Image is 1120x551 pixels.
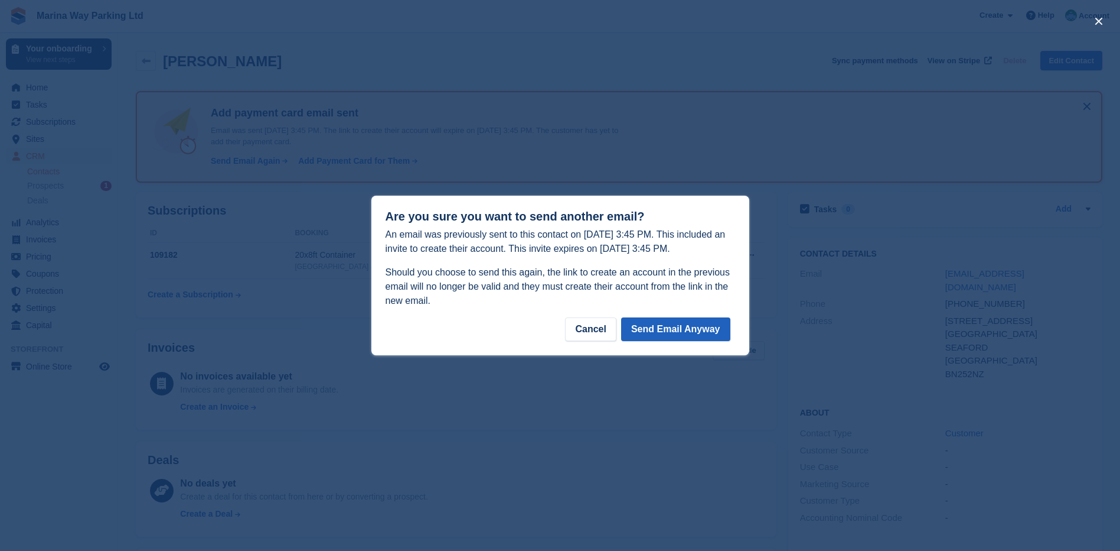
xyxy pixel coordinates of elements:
[621,317,730,341] button: Send Email Anyway
[565,317,616,341] div: Cancel
[386,210,735,223] h1: Are you sure you want to send another email?
[386,265,735,308] p: Should you choose to send this again, the link to create an account in the previous email will no...
[386,228,735,256] p: An email was previously sent to this contact on [DATE] 3:45 PM. This included an invite to create...
[1089,12,1108,31] button: close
